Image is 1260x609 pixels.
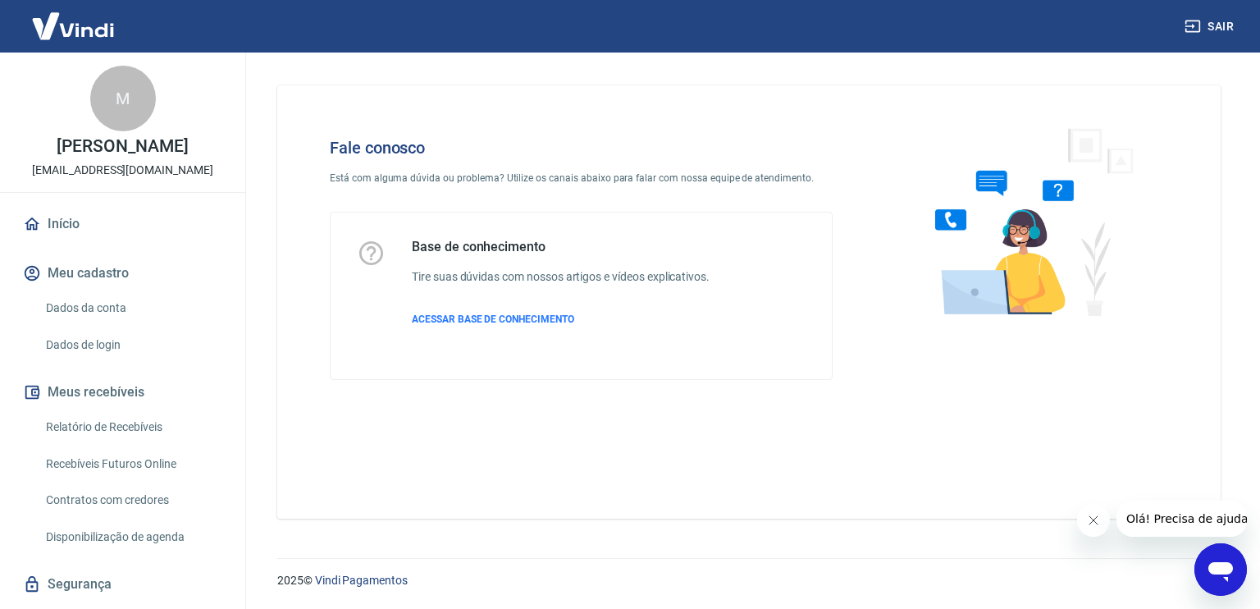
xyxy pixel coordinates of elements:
[1194,543,1247,596] iframe: Botão para abrir a janela de mensagens
[20,255,226,291] button: Meu cadastro
[412,268,710,286] h6: Tire suas dúvidas com nossos artigos e vídeos explicativos.
[1077,504,1110,537] iframe: Fechar mensagem
[10,11,138,25] span: Olá! Precisa de ajuda?
[277,572,1221,589] p: 2025 ©
[412,314,574,325] span: ACESSAR BASE DE CONHECIMENTO
[57,138,188,155] p: [PERSON_NAME]
[39,328,226,362] a: Dados de login
[412,312,710,327] a: ACESSAR BASE DE CONHECIMENTO
[32,162,213,179] p: [EMAIL_ADDRESS][DOMAIN_NAME]
[20,374,226,410] button: Meus recebíveis
[20,206,226,242] a: Início
[39,520,226,554] a: Disponibilização de agenda
[315,574,408,587] a: Vindi Pagamentos
[39,410,226,444] a: Relatório de Recebíveis
[412,239,710,255] h5: Base de conhecimento
[90,66,156,131] div: M
[39,483,226,517] a: Contratos com credores
[20,1,126,51] img: Vindi
[1116,501,1247,537] iframe: Mensagem da empresa
[330,138,833,158] h4: Fale conosco
[902,112,1152,331] img: Fale conosco
[330,171,833,185] p: Está com alguma dúvida ou problema? Utilize os canais abaixo para falar com nossa equipe de atend...
[39,291,226,325] a: Dados da conta
[39,447,226,481] a: Recebíveis Futuros Online
[20,566,226,602] a: Segurança
[1181,11,1240,42] button: Sair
